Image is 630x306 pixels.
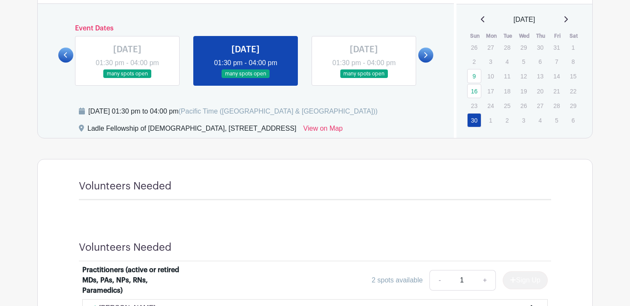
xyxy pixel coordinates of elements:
p: 8 [566,55,580,68]
a: - [429,270,449,291]
div: 2 spots available [372,275,423,285]
p: 4 [533,114,547,127]
th: Mon [483,32,500,40]
p: 28 [549,99,564,112]
p: 18 [500,84,514,98]
th: Sat [566,32,582,40]
p: 19 [516,84,531,98]
p: 31 [549,41,564,54]
p: 1 [483,114,498,127]
p: 3 [483,55,498,68]
p: 1 [566,41,580,54]
a: 9 [467,69,481,83]
h4: Volunteers Needed [79,180,171,192]
th: Sun [467,32,483,40]
p: 27 [483,41,498,54]
p: 7 [549,55,564,68]
p: 5 [516,55,531,68]
a: 30 [467,113,481,127]
p: 2 [467,55,481,68]
p: 26 [467,41,481,54]
p: 13 [533,69,547,83]
p: 23 [467,99,481,112]
div: [DATE] 01:30 pm to 04:00 pm [88,106,378,117]
p: 26 [516,99,531,112]
th: Fri [549,32,566,40]
p: 2 [500,114,514,127]
p: 28 [500,41,514,54]
p: 11 [500,69,514,83]
p: 29 [566,99,580,112]
th: Thu [533,32,549,40]
p: 12 [516,69,531,83]
p: 6 [566,114,580,127]
p: 10 [483,69,498,83]
p: 21 [549,84,564,98]
p: 20 [533,84,547,98]
p: 24 [483,99,498,112]
p: 29 [516,41,531,54]
p: 17 [483,84,498,98]
p: 27 [533,99,547,112]
p: 30 [533,41,547,54]
p: 25 [500,99,514,112]
div: Practitioners (active or retired MDs, PAs, NPs, RNs, Paramedics) [82,265,189,296]
span: [DATE] [513,15,535,25]
p: 14 [549,69,564,83]
p: 5 [549,114,564,127]
a: + [474,270,496,291]
a: View on Map [303,123,343,137]
span: (Pacific Time ([GEOGRAPHIC_DATA] & [GEOGRAPHIC_DATA])) [178,108,378,115]
p: 3 [516,114,531,127]
th: Tue [500,32,516,40]
a: 16 [467,84,481,98]
p: 4 [500,55,514,68]
p: 22 [566,84,580,98]
div: Ladle Fellowship of [DEMOGRAPHIC_DATA], [STREET_ADDRESS] [87,123,297,137]
h6: Event Dates [73,24,418,33]
h4: Volunteers Needed [79,241,171,254]
th: Wed [516,32,533,40]
p: 15 [566,69,580,83]
p: 6 [533,55,547,68]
